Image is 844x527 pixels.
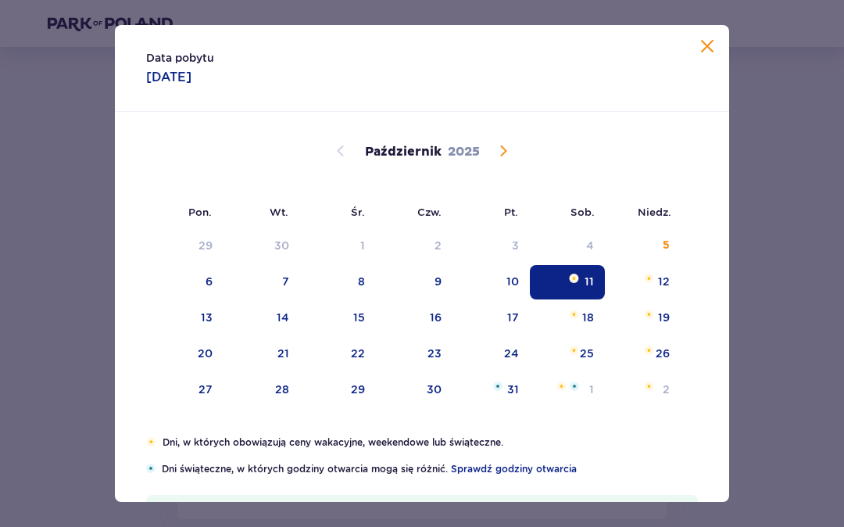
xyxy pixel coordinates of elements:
td: Data niedostępna. sobota, 4 października 2025 [530,229,606,263]
div: 14 [277,310,289,325]
img: Niebieska gwiazdka [493,382,502,391]
small: Śr. [351,206,365,218]
td: środa, 15 października 2025 [300,301,376,335]
td: niedziela, 2 listopada 2025 [605,373,681,407]
div: 25 [580,346,594,361]
td: wtorek, 7 października 2025 [224,265,301,299]
td: czwartek, 16 października 2025 [376,301,453,335]
a: Sprawdź godziny otwarcia [451,462,577,476]
p: 2025 [448,143,480,160]
td: Data niedostępna. środa, 1 października 2025 [300,229,376,263]
div: 15 [353,310,365,325]
td: poniedziałek, 13 października 2025 [146,301,224,335]
div: 29 [198,238,213,253]
div: 12 [658,274,670,289]
td: wtorek, 21 października 2025 [224,337,301,371]
img: Pomarańczowa gwiazdka [644,346,654,355]
div: 29 [351,382,365,397]
td: sobota, 25 października 2025 [530,337,606,371]
div: 28 [275,382,289,397]
div: 13 [201,310,213,325]
td: poniedziałek, 6 października 2025 [146,265,224,299]
div: 16 [430,310,442,325]
td: środa, 29 października 2025 [300,373,376,407]
img: Pomarańczowa gwiazdka [644,274,654,283]
div: 18 [582,310,594,325]
td: Data niedostępna. wtorek, 30 września 2025 [224,229,301,263]
td: piątek, 24 października 2025 [452,337,530,371]
div: 6 [206,274,213,289]
div: 22 [351,346,365,361]
div: 1 [589,382,594,397]
small: Pon. [188,206,212,218]
div: 19 [658,310,670,325]
div: 9 [435,274,442,289]
p: Dni, w których obowiązują ceny wakacyjne, weekendowe lub świąteczne. [163,436,698,450]
td: wtorek, 28 października 2025 [224,373,301,407]
small: Czw. [417,206,442,218]
td: sobota, 1 listopada 2025 [530,373,606,407]
td: środa, 8 października 2025 [300,265,376,299]
div: 26 [656,346,670,361]
button: Poprzedni miesiąc [331,142,350,160]
img: Pomarańczowa gwiazdka [556,382,567,391]
div: 30 [427,382,442,397]
div: 2 [435,238,442,253]
td: niedziela, 19 października 2025 [605,301,681,335]
td: czwartek, 9 października 2025 [376,265,453,299]
div: 7 [282,274,289,289]
td: czwartek, 30 października 2025 [376,373,453,407]
td: Data niedostępna. poniedziałek, 29 września 2025 [146,229,224,263]
td: piątek, 10 października 2025 [452,265,530,299]
td: czwartek, 23 października 2025 [376,337,453,371]
img: Pomarańczowa gwiazdka [644,310,654,319]
img: Niebieska gwiazdka [570,382,579,391]
div: 20 [198,346,213,361]
div: 24 [504,346,519,361]
img: Pomarańczowa gwiazdka [146,437,156,446]
div: 30 [274,238,289,253]
p: Data pobytu [146,50,214,66]
div: 27 [198,382,213,397]
img: Pomarańczowa gwiazdka [569,274,579,283]
p: [DATE] [146,69,191,86]
small: Sob. [570,206,595,218]
div: 4 [586,238,594,253]
td: Data niedostępna. czwartek, 2 października 2025 [376,229,453,263]
div: 31 [507,382,519,397]
td: poniedziałek, 27 października 2025 [146,373,224,407]
p: Październik [365,143,442,160]
td: sobota, 18 października 2025 [530,301,606,335]
td: poniedziałek, 20 października 2025 [146,337,224,371]
div: 21 [277,346,289,361]
p: Dni świąteczne, w których godziny otwarcia mogą się różnić. [162,462,698,476]
img: Pomarańczowa gwiazdka [569,346,579,355]
div: 17 [507,310,519,325]
td: wtorek, 14 października 2025 [224,301,301,335]
td: niedziela, 12 października 2025 [605,265,681,299]
td: Data niedostępna. piątek, 3 października 2025 [452,229,530,263]
td: piątek, 31 października 2025 [452,373,530,407]
div: 5 [663,238,670,253]
div: 10 [506,274,519,289]
small: Pt. [504,206,518,218]
td: Data niedostępna. niedziela, 5 października 2025 [605,229,681,263]
div: 1 [360,238,365,253]
img: Pomarańczowa gwiazdka [569,310,579,319]
div: 8 [358,274,365,289]
div: 3 [512,238,519,253]
img: Niebieska gwiazdka [146,464,156,473]
td: środa, 22 października 2025 [300,337,376,371]
button: Zamknij [698,38,717,57]
div: 2 [663,382,670,397]
td: piątek, 17 października 2025 [452,301,530,335]
small: Wt. [270,206,288,218]
td: niedziela, 26 października 2025 [605,337,681,371]
img: Pomarańczowa gwiazdka [644,382,654,391]
div: 11 [585,274,594,289]
small: Niedz. [638,206,671,218]
td: Data zaznaczona. sobota, 11 października 2025 [530,265,606,299]
div: 23 [427,346,442,361]
button: Następny miesiąc [494,142,513,160]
